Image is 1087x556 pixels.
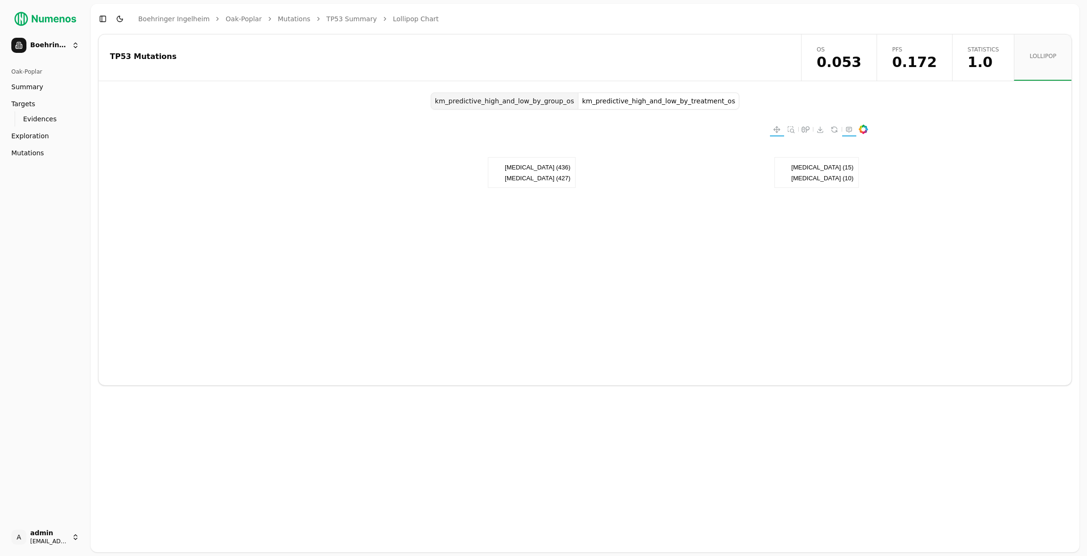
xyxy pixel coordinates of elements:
a: Evidences [19,112,72,126]
span: 1.0 [968,55,999,69]
a: lollipop [1014,34,1071,81]
nav: breadcrumb [138,14,439,24]
button: km_predictive_high_and_low_by_group_os [431,93,578,110]
span: statistics [968,46,999,53]
button: Boehringer Ingelheim [8,34,83,57]
button: Toggle Sidebar [96,12,109,25]
span: [EMAIL_ADDRESS] [30,538,68,545]
a: statistics1.0 [952,34,1014,81]
span: Boehringer Ingelheim [30,41,68,50]
span: Summary [11,82,43,92]
button: km_predictive_high_and_low_by_treatment_os [578,93,739,110]
a: Mutations [8,145,83,160]
a: Exploration [8,128,83,143]
div: Oak-Poplar [8,64,83,79]
img: Numenos [8,8,83,30]
span: A [11,530,26,545]
a: Lollipop Chart [393,14,439,24]
button: Toggle Dark Mode [113,12,126,25]
span: Mutations [11,148,44,158]
span: admin [30,529,68,538]
span: Targets [11,99,35,109]
a: os0.053 [801,34,877,81]
div: TP53 Mutations [110,53,787,60]
button: Aadmin[EMAIL_ADDRESS] [8,526,83,548]
a: Mutations [278,14,310,24]
a: Boehringer Ingelheim [138,14,209,24]
a: Targets [8,96,83,111]
span: Evidences [23,114,57,124]
a: pfs0.172 [877,34,952,81]
span: lollipop [1029,52,1056,60]
a: TP53 Summary [326,14,377,24]
span: os [817,46,861,53]
a: Summary [8,79,83,94]
span: Exploration [11,131,49,141]
span: 0.053 [817,55,861,69]
a: Oak-Poplar [226,14,261,24]
span: pfs [892,46,937,53]
span: 0.172 [892,55,937,69]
